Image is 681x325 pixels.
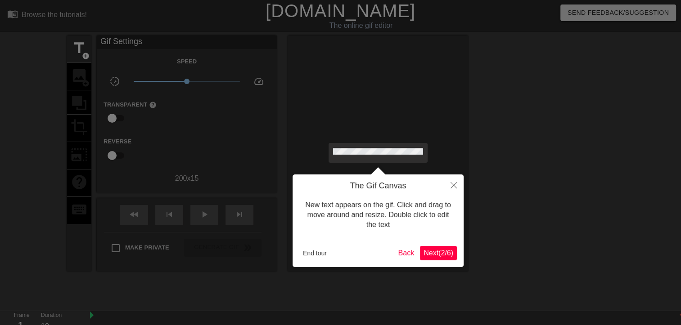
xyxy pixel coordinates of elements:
[299,246,330,260] button: End tour
[395,246,418,260] button: Back
[299,181,457,191] h4: The Gif Canvas
[424,249,453,257] span: Next ( 2 / 6 )
[420,246,457,260] button: Next
[299,191,457,239] div: New text appears on the gif. Click and drag to move around and resize. Double click to edit the text
[444,174,464,195] button: Close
